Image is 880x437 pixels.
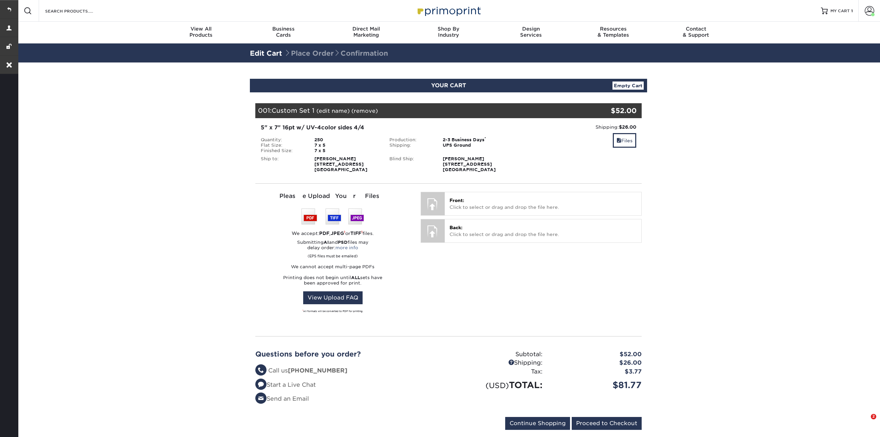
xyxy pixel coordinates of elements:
[261,124,508,132] div: 5" x 7" 16pt w/ UV-4color sides 4/4
[309,137,384,143] div: 250
[548,379,647,392] div: $81.77
[361,230,363,234] sup: 1
[256,148,309,153] div: Finished Size:
[613,133,636,148] a: Files
[431,82,466,89] span: YOUR CART
[518,124,636,130] div: Shipping:
[331,231,344,236] strong: JPEG
[256,137,309,143] div: Quantity:
[255,395,309,402] a: Send an Email
[255,310,410,313] div: All formats will be converted to PDF for printing.
[572,417,642,430] input: Proceed to Checkout
[350,231,361,236] strong: TIFF
[335,245,358,250] a: more info
[407,26,490,38] div: Industry
[255,381,316,388] a: Start a Live Chat
[160,26,242,32] span: View All
[338,240,348,245] strong: PSD
[308,251,358,259] small: (EPS files must be emailed)
[255,103,577,118] div: 001:
[572,26,655,32] span: Resources
[242,22,325,43] a: BusinessCards
[655,26,737,32] span: Contact
[857,414,873,430] iframe: Intercom live chat
[490,26,572,32] span: Design
[255,192,410,201] div: Please Upload Your Files
[851,8,853,13] span: 1
[548,359,647,367] div: $26.00
[612,81,644,90] a: Empty Cart
[450,197,637,211] p: Click to select or drag and drop the file here.
[450,224,637,238] p: Click to select or drag and drop the file here.
[443,156,496,172] strong: [PERSON_NAME] [STREET_ADDRESS] [GEOGRAPHIC_DATA]
[407,26,490,32] span: Shop By
[288,367,347,374] strong: [PHONE_NUMBER]
[830,8,850,14] span: MY CART
[255,366,443,375] li: Call us
[384,137,438,143] div: Production:
[505,417,570,430] input: Continue Shopping
[485,381,509,390] small: (USD)
[407,22,490,43] a: Shop ByIndustry
[490,22,572,43] a: DesignServices
[309,148,384,153] div: 7 x 5
[438,143,513,148] div: UPS Ground
[351,108,378,114] a: (remove)
[655,22,737,43] a: Contact& Support
[384,143,438,148] div: Shipping:
[160,22,242,43] a: View AllProducts
[450,225,462,230] span: Back:
[250,49,282,57] a: Edit Cart
[344,230,345,234] sup: 1
[319,231,329,236] strong: PDF
[301,208,364,224] img: We accept: PSD, TIFF, or JPEG (JPG)
[255,350,443,358] h2: Questions before you order?
[303,291,363,304] a: View Upload FAQ
[572,22,655,43] a: Resources& Templates
[255,264,410,270] p: We cannot accept multi-page PDFs
[450,198,464,203] span: Front:
[438,137,513,143] div: 2-3 Business Days
[448,359,548,367] div: Shipping:
[272,107,314,114] span: Custom Set 1
[448,350,548,359] div: Subtotal:
[325,26,407,32] span: Direct Mail
[572,26,655,38] div: & Templates
[617,138,621,143] span: files
[384,156,438,172] div: Blind Ship:
[415,3,482,18] img: Primoprint
[284,49,388,57] span: Place Order Confirmation
[255,230,410,237] div: We accept: , or files.
[314,156,367,172] strong: [PERSON_NAME] [STREET_ADDRESS] [GEOGRAPHIC_DATA]
[325,26,407,38] div: Marketing
[490,26,572,38] div: Services
[448,367,548,376] div: Tax:
[324,240,329,245] strong: AI
[548,367,647,376] div: $3.77
[255,240,410,259] p: Submitting and files may delay order:
[655,26,737,38] div: & Support
[548,350,647,359] div: $52.00
[256,156,309,172] div: Ship to:
[255,275,410,286] p: Printing does not begin until sets have been approved for print.
[351,275,360,280] strong: ALL
[448,379,548,392] div: TOTAL:
[256,143,309,148] div: Flat Size:
[242,26,325,32] span: Business
[44,7,111,15] input: SEARCH PRODUCTS.....
[316,108,350,114] a: (edit name)
[325,22,407,43] a: Direct MailMarketing
[242,26,325,38] div: Cards
[160,26,242,38] div: Products
[871,414,876,419] span: 2
[619,124,636,130] strong: $26.00
[577,106,637,116] div: $52.00
[309,143,384,148] div: 7 x 5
